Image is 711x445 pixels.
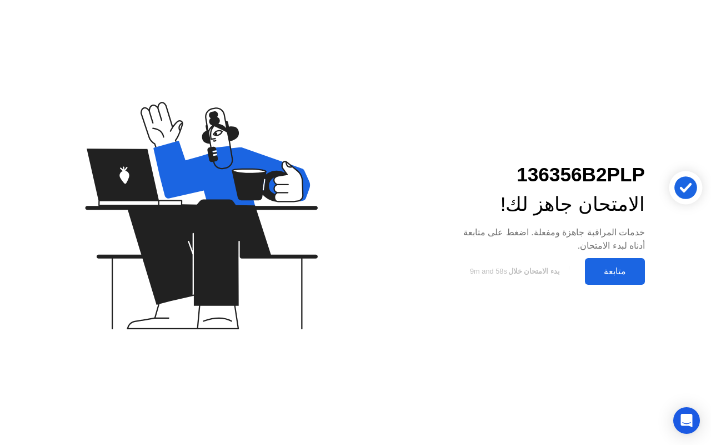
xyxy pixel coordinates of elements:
div: 136356B2PLP [449,160,645,190]
div: Open Intercom Messenger [673,407,700,434]
div: الامتحان جاهز لك! [449,190,645,219]
span: 9m and 58s [470,267,507,275]
button: بدء الامتحان خلال9m and 58s [449,261,579,282]
div: خدمات المراقبة جاهزة ومفعلة. اضغط على متابعة أدناه لبدء الامتحان. [449,226,645,253]
button: متابعة [585,258,645,285]
div: متابعة [588,266,642,276]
